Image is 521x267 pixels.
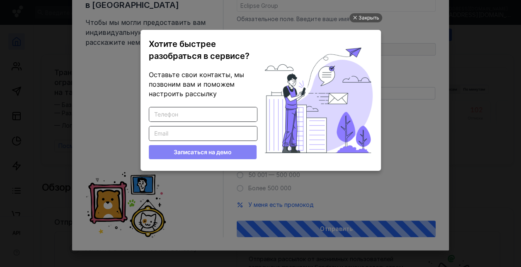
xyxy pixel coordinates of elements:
div: Закрыть [359,13,379,22]
button: Записаться на демо [149,145,257,159]
input: Телефон [149,107,257,121]
span: Оставьте свои контакты, мы позвоним вам и поможем настроить рассылку [149,70,244,98]
span: Хотите быстрее разобраться в сервисе? [149,39,250,61]
input: Email [149,126,257,141]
